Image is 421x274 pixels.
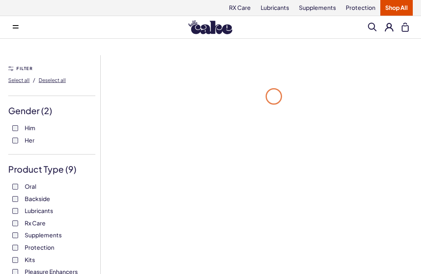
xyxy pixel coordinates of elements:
button: Select all [8,73,30,87]
span: Lubricants [25,205,53,216]
span: Him [25,122,35,133]
button: Deselect all [39,73,66,87]
span: Oral [25,181,36,192]
span: Protection [25,242,54,253]
span: Her [25,135,35,145]
input: Backside [12,196,18,202]
input: Oral [12,184,18,190]
input: Her [12,138,18,143]
input: Him [12,125,18,131]
input: Lubricants [12,208,18,214]
input: Kits [12,257,18,263]
span: / [33,76,35,84]
span: Kits [25,254,35,265]
input: Rx Care [12,220,18,226]
input: Protection [12,245,18,251]
span: Select all [8,77,30,83]
span: Backside [25,193,50,204]
span: Rx Care [25,218,46,228]
input: Supplements [12,232,18,238]
img: Hello Cake [188,20,232,34]
span: Deselect all [39,77,66,83]
span: Supplements [25,230,62,240]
